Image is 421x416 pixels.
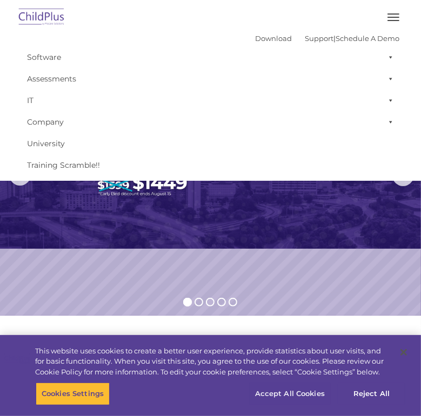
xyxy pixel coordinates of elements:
[336,34,399,43] a: Schedule A Demo
[22,90,399,111] a: IT
[22,133,399,154] a: University
[22,154,399,176] a: Training Scramble!!
[22,111,399,133] a: Company
[338,383,405,405] button: Reject All
[255,34,292,43] a: Download
[305,34,333,43] a: Support
[35,346,391,378] div: This website uses cookies to create a better user experience, provide statistics about user visit...
[249,383,331,405] button: Accept All Cookies
[392,340,416,364] button: Close
[255,34,399,43] font: |
[16,5,67,30] img: ChildPlus by Procare Solutions
[22,46,399,68] a: Software
[22,68,399,90] a: Assessments
[36,383,110,405] button: Cookies Settings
